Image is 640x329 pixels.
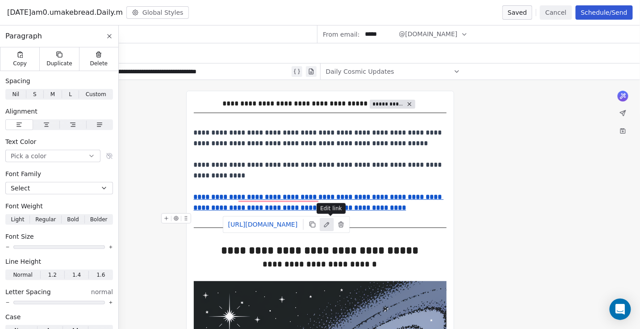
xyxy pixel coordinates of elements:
[90,215,108,224] span: Bolder
[399,30,457,39] span: @[DOMAIN_NAME]
[323,30,360,39] span: From email:
[96,271,105,279] span: 1.6
[13,60,27,67] span: Copy
[12,90,19,98] span: Nil
[326,67,394,76] span: Daily Cosmic Updates
[67,215,79,224] span: Bold
[86,90,106,98] span: Custom
[5,202,43,211] span: Font Weight
[50,90,55,98] span: M
[502,5,532,20] button: Saved
[13,271,32,279] span: Normal
[5,232,34,241] span: Font Size
[5,287,51,296] span: Letter Spacing
[11,184,30,193] span: Select
[5,257,41,266] span: Line Height
[225,218,301,231] a: [URL][DOMAIN_NAME]
[7,7,123,18] span: [DATE]am0.umakebread.Daily.m
[5,150,100,162] button: Pick a color
[72,271,81,279] span: 1.4
[69,90,72,98] span: L
[540,5,572,20] button: Cancel
[46,60,72,67] span: Duplicate
[11,215,24,224] span: Light
[91,287,113,296] span: normal
[610,299,631,320] div: Open Intercom Messenger
[48,271,57,279] span: 1.2
[320,205,342,212] span: Edit link
[35,215,56,224] span: Regular
[5,31,42,42] span: Paragraph
[5,137,36,146] span: Text Color
[5,76,30,85] span: Spacing
[90,60,108,67] span: Delete
[5,107,38,116] span: Alignment
[5,169,41,178] span: Font Family
[33,90,37,98] span: S
[126,6,189,19] button: Global Styles
[576,5,633,20] button: Schedule/Send
[5,312,21,321] span: Case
